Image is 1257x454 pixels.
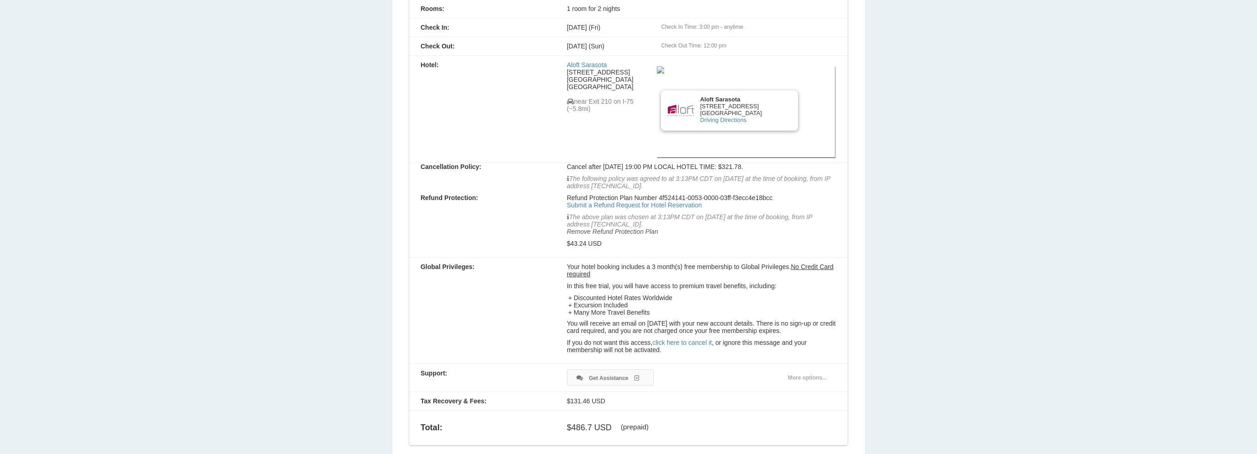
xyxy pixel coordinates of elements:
[652,339,712,346] a: click here to cancel it
[409,24,555,31] div: Check In:
[409,416,555,439] div: Total:
[567,294,836,301] div: + Discounted Hotel Rates Worldwide
[409,194,555,201] div: Refund Protection:
[409,263,555,270] div: Global Privileges:
[409,42,555,50] div: Check Out:
[567,263,834,278] u: No Credit Card required
[567,209,836,235] p: The above plan was chosen at 3:13PM CDT on [DATE] at the time of booking, from IP address [TECHNI...
[409,397,555,405] div: Tax Recovery & Fees:
[700,116,747,123] a: Driving Directions
[567,320,836,334] p: You will receive an email on [DATE] with your new account details. There is no sign-up or credit ...
[555,416,848,439] div: $486.7 USD
[555,42,848,50] div: [DATE] (Sun)
[567,263,836,278] p: Your hotel booking includes a 3 month(s) free membership to Global Privileges.
[409,163,555,170] div: Cancellation Policy:
[21,6,39,15] span: Help
[567,61,657,112] div: [STREET_ADDRESS] [GEOGRAPHIC_DATA] [GEOGRAPHIC_DATA]
[778,370,836,386] a: More options...
[700,96,740,103] b: Aloft Sarasota
[657,66,664,74] img: 1b465acb-9cda-4f71-b747-ec6c5a8b4aef
[555,24,848,31] div: [DATE] (Fri)
[567,98,634,112] span: near Exit 210 on I-75 (~5.8mi)
[567,228,658,235] a: Remove Refund Protection Plan
[567,301,836,309] div: + Excursion Included
[555,397,848,405] div: $131.46 USD
[409,370,555,377] div: Support:
[567,170,836,190] p: The following policy was agreed to at 3:13PM CDT on [DATE] at the time of booking, from IP addres...
[661,42,837,49] div: Check Out Time: 12:00 pm
[661,24,837,30] div: Check In Time: 3:00 pm - anytime
[567,201,702,209] a: Submit a Refund Request for Hotel Reservation
[409,61,555,69] div: Hotel:
[567,163,836,170] div: Cancel after [DATE] 19:00 PM LOCAL HOTEL TIME: $321.78.
[589,375,628,381] span: Get Assistance
[621,423,649,431] div: (prepaid)
[555,194,848,252] div: Refund Protection Plan Number 4f524141-0053-0000-03ff-f3ecc4e18bcc
[567,309,836,316] div: + Many More Travel Benefits
[661,90,798,131] div: [STREET_ADDRESS] [GEOGRAPHIC_DATA]
[567,240,836,247] p: $43.24 USD
[555,5,848,12] div: 1 room for 2 nights
[567,61,607,69] a: Aloft Sarasota
[567,282,836,290] p: In this free trial, you will have access to premium travel benefits, including:
[666,96,696,125] img: Brand logo for Aloft Sarasota
[409,5,555,12] div: Rooms:
[567,339,836,354] p: If you do not want this access, , or ignore this message and your membership will not be activated.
